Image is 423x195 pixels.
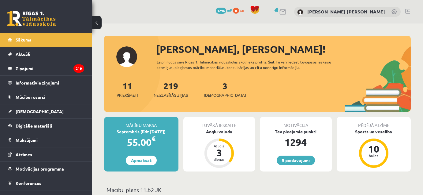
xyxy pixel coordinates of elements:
[365,144,383,154] div: 10
[104,135,178,150] div: 55.00
[126,156,157,165] a: Apmaksāt
[337,117,411,128] div: Pēdējā atzīme
[260,135,332,150] div: 1294
[8,47,84,61] a: Aktuāli
[7,11,56,26] a: Rīgas 1. Tālmācības vidusskola
[337,128,411,169] a: Sports un veselība 10 balles
[16,133,84,147] legend: Maksājumi
[107,186,408,194] p: Mācību plāns 11.b2 JK
[8,162,84,176] a: Motivācijas programma
[8,33,84,47] a: Sākums
[154,80,188,98] a: 219Neizlasītās ziņas
[8,147,84,161] a: Atzīmes
[8,90,84,104] a: Mācību resursi
[152,134,155,143] span: €
[157,59,341,70] div: Laipni lūgts savā Rīgas 1. Tālmācības vidusskolas skolnieka profilā. Šeit Tu vari redzēt tuvojošo...
[204,80,246,98] a: 3[DEMOGRAPHIC_DATA]
[183,128,255,169] a: Angļu valoda Atlicis 3 dienas
[16,37,31,42] span: Sākums
[156,42,411,56] div: [PERSON_NAME], [PERSON_NAME]!
[8,61,84,75] a: Ziņojumi219
[16,61,84,75] legend: Ziņojumi
[227,8,232,13] span: mP
[16,94,45,100] span: Mācību resursi
[337,128,411,135] div: Sports un veselība
[240,8,244,13] span: xp
[277,156,315,165] a: 9 piedāvājumi
[16,76,84,90] legend: Informatīvie ziņojumi
[216,8,226,14] span: 1294
[216,8,232,13] a: 1294 mP
[365,154,383,157] div: balles
[260,117,332,128] div: Motivācija
[8,76,84,90] a: Informatīvie ziņojumi
[260,128,332,135] div: Tev pieejamie punkti
[117,92,138,98] span: Priekšmeti
[210,148,228,157] div: 3
[8,133,84,147] a: Maksājumi
[233,8,247,13] a: 0 xp
[16,123,52,128] span: Digitālie materiāli
[8,176,84,190] a: Konferences
[210,144,228,148] div: Atlicis
[183,117,255,128] div: Tuvākā ieskaite
[16,109,64,114] span: [DEMOGRAPHIC_DATA]
[183,128,255,135] div: Angļu valoda
[104,117,178,128] div: Mācību maksa
[104,128,178,135] div: Septembris (līdz [DATE])
[16,51,30,57] span: Aktuāli
[154,92,188,98] span: Neizlasītās ziņas
[73,64,84,73] i: 219
[204,92,246,98] span: [DEMOGRAPHIC_DATA]
[16,166,64,172] span: Motivācijas programma
[117,80,138,98] a: 11Priekšmeti
[8,119,84,133] a: Digitālie materiāli
[307,9,385,15] a: [PERSON_NAME] [PERSON_NAME]
[297,9,303,15] img: Elgars Felikss Kalns
[16,152,32,157] span: Atzīmes
[210,157,228,161] div: dienas
[16,180,41,186] span: Konferences
[8,104,84,118] a: [DEMOGRAPHIC_DATA]
[233,8,239,14] span: 0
